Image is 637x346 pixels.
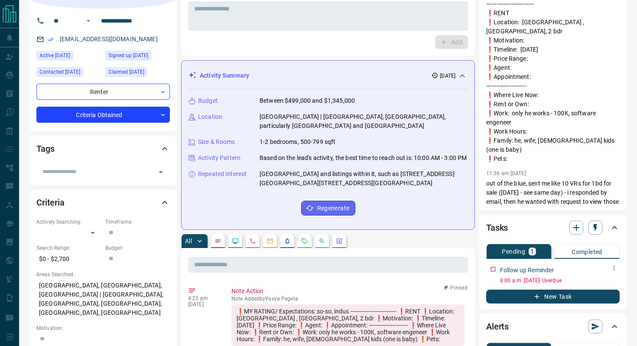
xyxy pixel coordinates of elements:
[486,170,526,176] p: 11:36 am [DATE]
[249,238,256,245] svg: Calls
[105,218,170,226] p: Timeframe:
[108,51,148,60] span: Signed up [DATE]
[36,252,101,266] p: $0 - $2,700
[108,68,144,76] span: Claimed [DATE]
[260,96,355,105] p: Between $499,000 and $1,345,000
[36,278,170,320] p: [GEOGRAPHIC_DATA], [GEOGRAPHIC_DATA], [GEOGRAPHIC_DATA] | [GEOGRAPHIC_DATA], [GEOGRAPHIC_DATA], [...
[440,72,455,80] p: [DATE]
[39,68,80,76] span: Contacted [DATE]
[336,238,343,245] svg: Agent Actions
[83,16,94,26] button: Open
[36,244,101,252] p: Search Range:
[260,170,468,188] p: [GEOGRAPHIC_DATA] and listings within it, such as [STREET_ADDRESS][GEOGRAPHIC_DATA][STREET_ADDRES...
[36,67,101,79] div: Sun Aug 17 2025
[105,244,170,252] p: Budget:
[232,238,239,245] svg: Lead Browsing Activity
[231,304,465,346] div: ❗️MY RATING/ Expectations: so-so, indus —------------------------ ❗️RENT ❗️Location: [GEOGRAPHIC_...
[500,266,554,275] p: Follow up Reminder
[260,112,468,131] p: [GEOGRAPHIC_DATA] | [GEOGRAPHIC_DATA], [GEOGRAPHIC_DATA], particularly [GEOGRAPHIC_DATA] and [GEO...
[36,218,101,226] p: Actively Searching:
[198,112,222,121] p: Location
[60,36,158,42] a: [EMAIL_ADDRESS][DOMAIN_NAME]
[486,179,620,215] p: out of the blue, sent me like 10 VRs for 1bd for sale ([DATE] - see same day) - i responded by em...
[36,142,54,156] h2: Tags
[188,301,218,307] p: [DATE]
[200,71,249,80] p: Activity Summary
[39,51,70,60] span: Active [DATE]
[260,137,335,147] p: 1-2 bedrooms, 500-799 sqft
[266,238,273,245] svg: Emails
[155,166,167,178] button: Open
[36,107,170,123] div: Criteria Obtained
[231,287,465,296] p: Note Action
[530,248,534,255] p: 1
[36,51,101,63] div: Fri Aug 15 2025
[48,36,54,42] svg: Email Verified
[36,196,65,209] h2: Criteria
[214,238,221,245] svg: Notes
[36,192,170,213] div: Criteria
[301,201,355,215] button: Regenerate
[572,249,602,255] p: Completed
[486,290,620,304] button: New Task
[198,96,218,105] p: Budget
[198,170,247,179] p: Repeated Interest
[188,68,468,84] div: Activity Summary[DATE]
[318,238,325,245] svg: Opportunities
[105,67,170,79] div: Fri Sep 24 2021
[36,271,170,278] p: Areas Searched:
[500,277,620,284] p: 6:00 a.m. [DATE] - Overdue
[231,296,465,302] p: Note Added by Yasya Pegeta
[486,221,508,235] h2: Tasks
[284,238,291,245] svg: Listing Alerts
[443,284,468,292] button: Pinned
[486,217,620,238] div: Tasks
[260,153,467,163] p: Based on the lead's activity, the best time to reach out is: 10:00 AM - 3:00 PM
[36,138,170,159] div: Tags
[486,316,620,337] div: Alerts
[502,248,525,255] p: Pending
[188,295,218,301] p: 4:25 pm
[198,153,240,163] p: Activity Pattern
[36,84,170,100] div: Renter
[198,137,235,147] p: Size & Rooms
[185,238,192,244] p: All
[486,320,509,333] h2: Alerts
[36,324,170,332] p: Motivation:
[105,51,170,63] div: Tue Sep 17 2019
[301,238,308,245] svg: Requests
